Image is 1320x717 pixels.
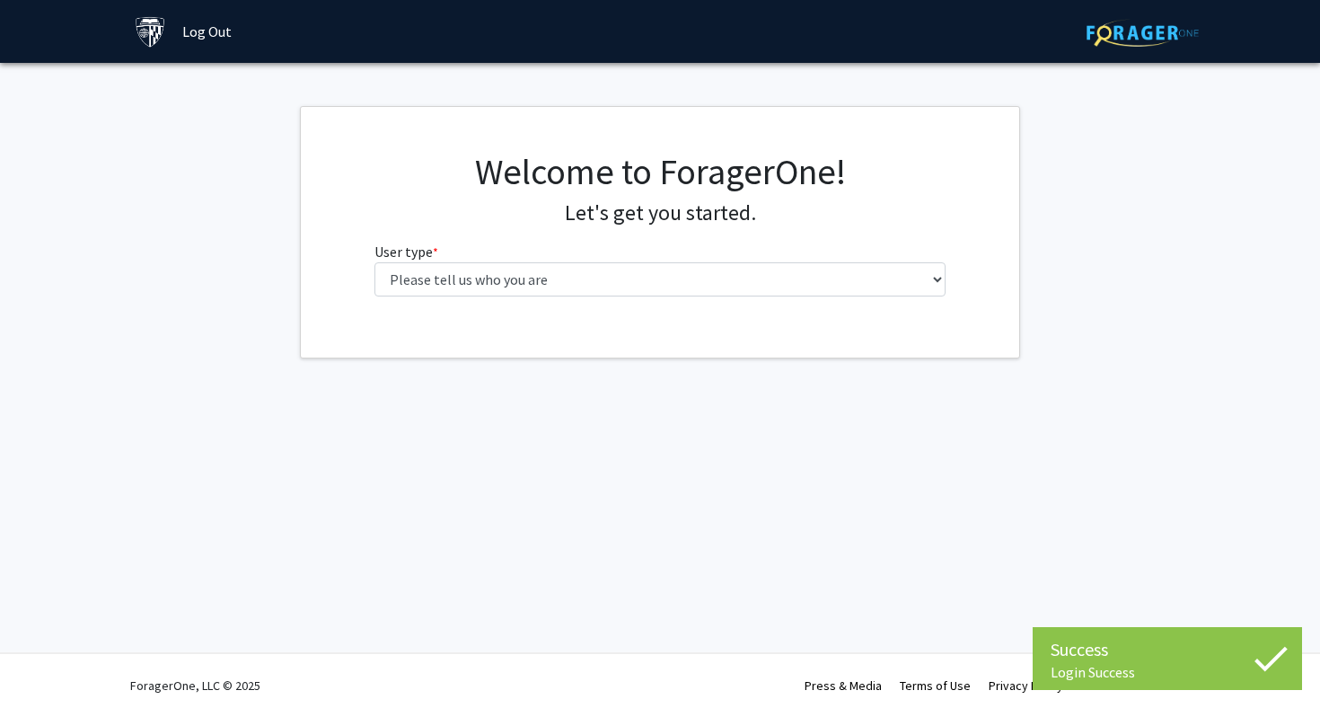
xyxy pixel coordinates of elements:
[805,677,882,694] a: Press & Media
[374,150,946,193] h1: Welcome to ForagerOne!
[130,654,260,717] div: ForagerOne, LLC © 2025
[1087,19,1199,47] img: ForagerOne Logo
[900,677,971,694] a: Terms of Use
[374,200,946,226] h4: Let's get you started.
[374,241,438,262] label: User type
[135,16,166,48] img: Johns Hopkins University Logo
[989,677,1063,694] a: Privacy Policy
[1051,663,1284,681] div: Login Success
[1051,636,1284,663] div: Success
